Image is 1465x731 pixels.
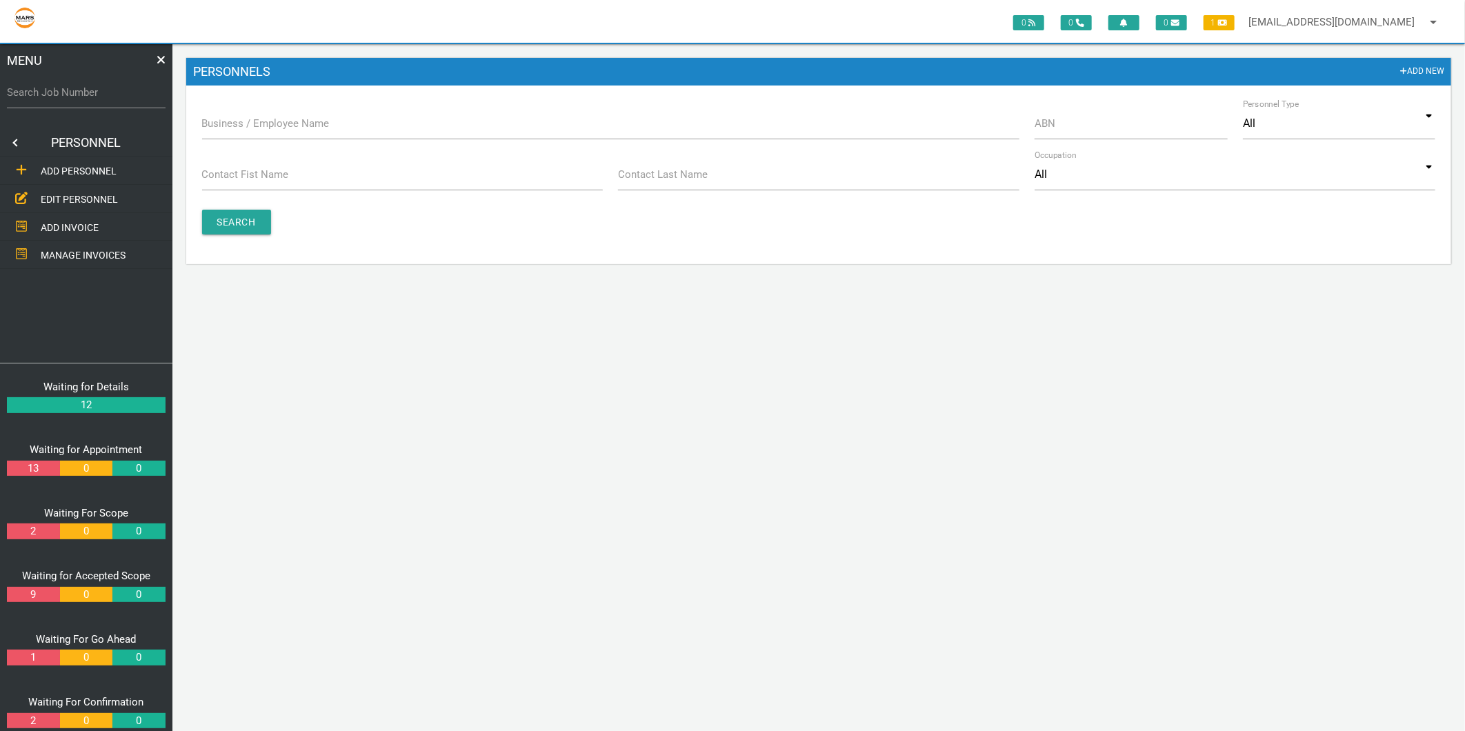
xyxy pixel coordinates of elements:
[7,51,42,70] span: MENU
[14,7,36,29] img: s3file
[1035,116,1055,132] label: ABN
[7,461,59,477] a: 13
[22,570,150,582] a: Waiting for Accepted Scope
[1013,15,1044,30] span: 0
[202,167,289,183] label: Contact Fist Name
[60,523,112,539] a: 0
[41,250,126,261] span: MANAGE INVOICES
[7,587,59,603] a: 9
[1204,15,1235,30] span: 1
[43,381,129,393] a: Waiting for Details
[7,650,59,665] a: 1
[202,210,271,234] input: Search
[7,397,166,413] a: 12
[29,696,144,708] a: Waiting For Confirmation
[1035,149,1077,161] label: Occupation
[112,713,165,729] a: 0
[1243,98,1299,110] label: Personnel Type
[112,650,165,665] a: 0
[7,713,59,729] a: 2
[202,116,330,132] label: Business / Employee Name
[41,166,117,177] span: ADD PERSONNEL
[112,523,165,539] a: 0
[41,221,99,232] span: ADD INVOICE
[112,461,165,477] a: 0
[60,587,112,603] a: 0
[37,633,137,645] a: Waiting For Go Ahead
[41,194,118,205] span: EDIT PERSONNEL
[618,167,708,183] label: Contact Last Name
[1156,15,1187,30] span: 0
[30,443,143,456] a: Waiting for Appointment
[60,713,112,729] a: 0
[7,85,166,101] label: Search Job Number
[60,650,112,665] a: 0
[60,461,112,477] a: 0
[44,507,128,519] a: Waiting For Scope
[1400,65,1445,79] a: Add New
[193,65,270,79] span: Personnels
[112,587,165,603] a: 0
[7,523,59,539] a: 2
[28,129,145,157] a: PERSONNEL
[1061,15,1092,30] span: 0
